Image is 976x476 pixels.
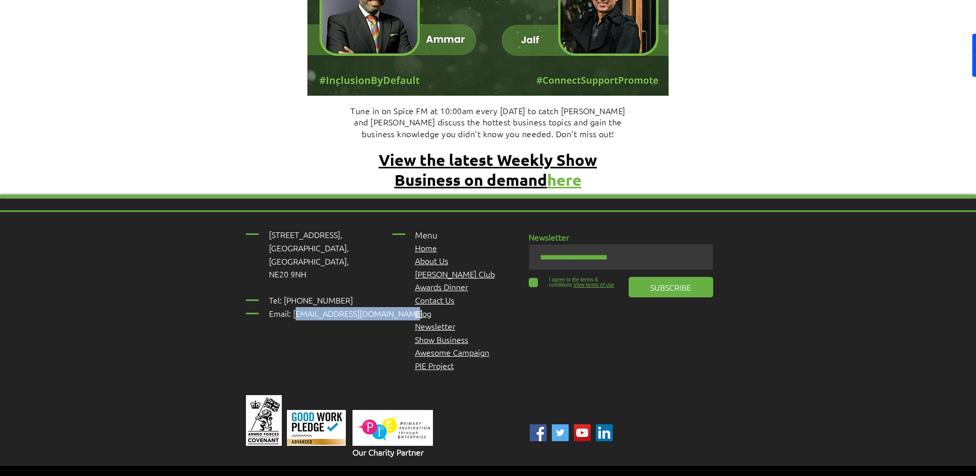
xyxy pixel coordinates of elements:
img: ABC [552,424,569,441]
span: I agree to the terms & conditions [549,277,598,288]
a: Show Business [415,334,468,345]
ul: Social Bar [530,424,613,441]
a: Home [415,242,437,253]
span: Tune in on Spice FM at 10:00am every [DATE] to catch [PERSON_NAME] and [PERSON_NAME] discuss the ... [350,105,626,139]
span: Tel: [PHONE_NUMBER] Email: [EMAIL_ADDRESS][DOMAIN_NAME] [269,294,423,319]
span: SUBSCRIBE [650,282,691,293]
span: View terms of use [573,282,614,288]
span: Awesome Campaign [415,347,489,358]
img: Linked In [596,424,613,441]
span: [STREET_ADDRESS], [269,229,342,240]
img: ABC [530,424,547,441]
span: Menu [415,229,438,241]
a: Newsletter [415,320,455,332]
span: Newsletter [529,231,569,243]
span: [GEOGRAPHIC_DATA], [269,242,349,253]
span: here [547,170,582,189]
img: YouTube [574,424,591,441]
a: PIE Project [415,360,454,371]
a: Awards Dinner [415,281,468,292]
a: About Us [415,255,448,266]
button: SUBSCRIBE [629,277,713,297]
a: View the latest Weekly Show Business on demandhere [379,150,597,189]
a: View terms of use [572,282,614,288]
span: NE20 9NH [269,268,306,279]
a: Contact Us [415,294,454,306]
a: Blog [415,308,431,319]
span: [GEOGRAPHIC_DATA], [269,255,349,267]
a: [PERSON_NAME] Club [415,268,495,279]
span: Our Charity Partner [352,446,424,458]
span: View the latest Weekly Show Business on demand [379,150,597,189]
